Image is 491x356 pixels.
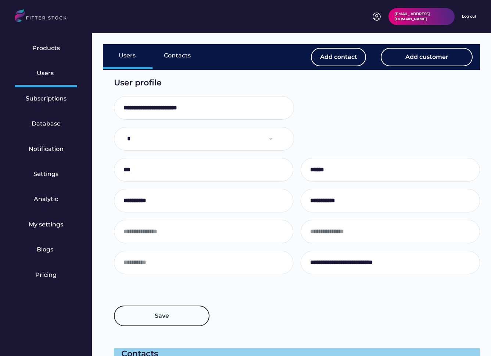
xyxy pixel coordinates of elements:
[119,52,137,60] div: Users
[463,227,472,236] img: yH5BAEAAAAALAAAAAABAAEAAAIBRAA7
[35,271,57,279] div: Pricing
[277,196,286,205] img: yH5BAEAAAAALAAAAAABAAEAAAIBRAA7
[311,48,366,66] button: Add contact
[462,14,476,19] div: Log out
[15,9,73,24] img: LOGO.svg
[33,170,58,178] div: Settings
[277,103,286,112] img: yH5BAEAAAAALAAAAAABAAEAAAIBRAA7
[37,69,55,77] div: Users
[164,52,191,60] div: Contacts
[26,95,67,103] div: Subscriptions
[463,165,472,174] img: yH5BAEAAAAALAAAAAABAAEAAAIBRAA7
[394,11,449,22] div: [EMAIL_ADDRESS][DOMAIN_NAME]
[34,195,58,203] div: Analytic
[277,258,286,267] img: yH5BAEAAAAALAAAAAABAAEAAAIBRAA7
[32,44,60,52] div: Products
[114,306,209,326] button: Save
[463,196,472,205] img: yH5BAEAAAAALAAAAAABAAEAAAIBRAA7
[381,48,473,66] button: Add customer
[372,12,381,21] img: profile-circle.svg
[37,246,55,254] div: Blogs
[277,165,286,174] img: yH5BAEAAAAALAAAAAABAAEAAAIBRAA7
[114,77,406,89] div: User profile
[277,227,286,236] img: yH5BAEAAAAALAAAAAABAAEAAAIBRAA7
[29,145,64,153] div: Notification
[29,221,63,229] div: My settings
[32,120,61,128] div: Database
[277,134,286,143] img: yH5BAEAAAAALAAAAAABAAEAAAIBRAA7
